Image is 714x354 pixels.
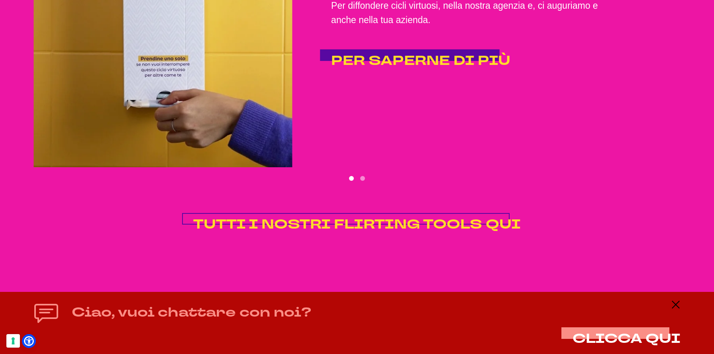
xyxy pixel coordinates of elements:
a: TUTTI I NOSTRI FLIRTING TOOLS QUI [193,217,521,232]
button: Go to slide 1 [349,176,354,181]
a: PER SAPERNE DI PIÙ [331,54,510,68]
span: CLICCA QUI [573,330,681,348]
ul: Select a slide to show [33,174,681,184]
a: Open Accessibility Menu [24,336,34,346]
h4: Ciao, vuoi chattare con noi? [72,303,311,322]
button: Go to slide 2 [360,176,365,181]
button: Le tue preferenze relative al consenso per le tecnologie di tracciamento [6,334,20,348]
span: PER SAPERNE DI PIÙ [331,52,510,70]
button: CLICCA QUI [573,332,681,346]
span: TUTTI I NOSTRI FLIRTING TOOLS QUI [193,215,521,233]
